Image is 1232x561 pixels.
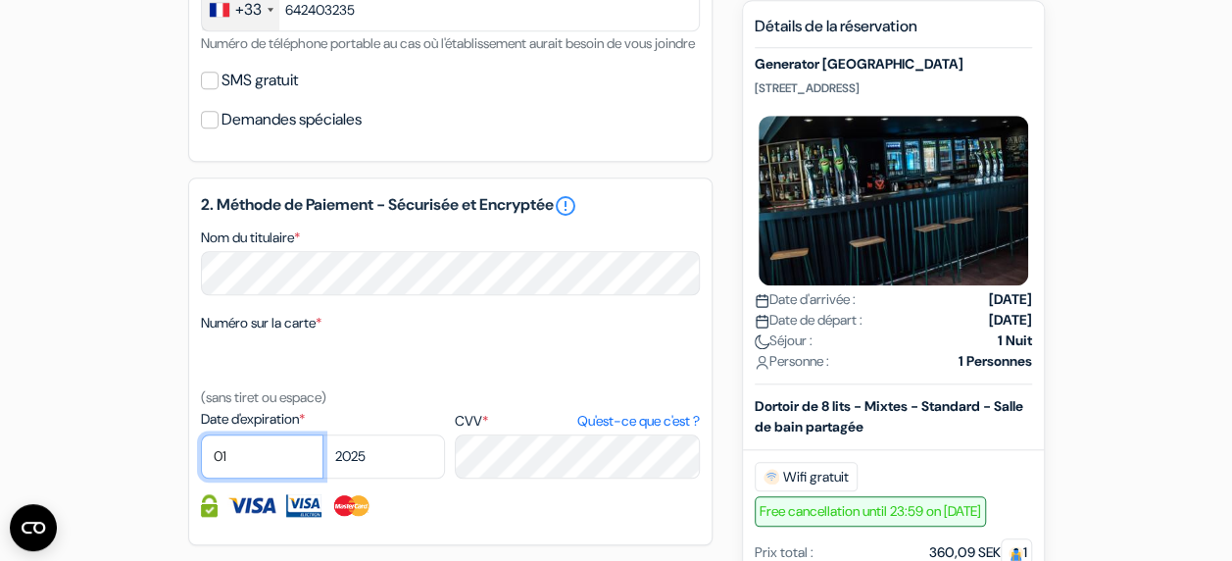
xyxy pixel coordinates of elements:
span: Wifi gratuit [755,462,858,491]
span: Personne : [755,351,829,372]
a: Qu'est-ce que c'est ? [576,411,699,432]
img: calendar.svg [755,314,769,329]
img: guest.svg [1009,546,1023,561]
small: (sans tiret ou espace) [201,388,326,406]
p: [STREET_ADDRESS] [755,80,1032,96]
h5: Generator [GEOGRAPHIC_DATA] [755,56,1032,73]
img: Master Card [331,494,371,517]
strong: [DATE] [989,289,1032,310]
span: Séjour : [755,331,813,351]
label: Demandes spéciales [222,106,362,133]
strong: [DATE] [989,310,1032,331]
strong: 1 Nuit [998,331,1032,351]
img: Information de carte de crédit entièrement encryptée et sécurisée [201,494,218,517]
span: Date d'arrivée : [755,289,856,310]
img: Visa [227,494,276,517]
b: Dortoir de 8 lits - Mixtes - Standard - Salle de bain partagée [755,397,1023,435]
label: SMS gratuit [222,67,298,94]
label: Date d'expiration [201,409,445,430]
label: Nom du titulaire [201,228,300,248]
label: CVV [455,411,699,432]
img: free_wifi.svg [764,469,779,484]
button: Open CMP widget [10,504,57,551]
img: Visa Electron [286,494,321,517]
span: Date de départ : [755,310,862,331]
img: user_icon.svg [755,355,769,370]
h5: Détails de la réservation [755,17,1032,48]
img: moon.svg [755,334,769,349]
img: calendar.svg [755,293,769,308]
small: Numéro de téléphone portable au cas où l'établissement aurait besoin de vous joindre [201,34,695,52]
h5: 2. Méthode de Paiement - Sécurisée et Encryptée [201,194,700,218]
label: Numéro sur la carte [201,313,321,333]
a: error_outline [554,194,577,218]
span: Free cancellation until 23:59 on [DATE] [755,496,986,527]
strong: 1 Personnes [959,351,1032,372]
